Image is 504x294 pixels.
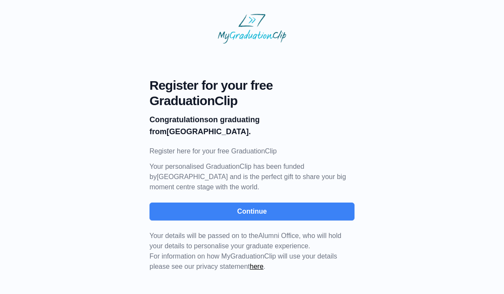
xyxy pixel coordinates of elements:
[149,114,355,138] p: on graduating from [GEOGRAPHIC_DATA].
[218,14,286,44] img: MyGraduationClip
[149,146,355,156] p: Register here for your free GraduationClip
[149,162,355,192] p: Your personalised GraduationClip has been funded by [GEOGRAPHIC_DATA] and is the perfect gift to ...
[250,263,264,270] a: here
[149,93,355,109] span: GraduationClip
[258,232,299,239] span: Alumni Office
[149,115,208,124] b: Congratulations
[149,78,355,93] span: Register for your free
[149,232,341,250] span: Your details will be passed on to the , who will hold your details to personalise your graduate e...
[149,232,341,270] span: For information on how MyGraduationClip will use your details please see our privacy statement .
[149,203,355,220] button: Continue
